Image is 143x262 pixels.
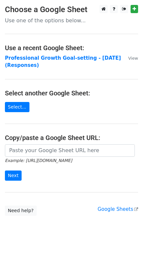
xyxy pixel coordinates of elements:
[5,102,29,112] a: Select...
[5,144,135,157] input: Paste your Google Sheet URL here
[5,134,138,142] h4: Copy/paste a Google Sheet URL:
[5,55,121,69] a: Professional Growth Goal-setting - [DATE] (Responses)
[5,44,138,52] h4: Use a recent Google Sheet:
[5,158,72,163] small: Example: [URL][DOMAIN_NAME]
[5,5,138,14] h3: Choose a Google Sheet
[5,89,138,97] h4: Select another Google Sheet:
[122,55,138,61] a: View
[5,206,37,216] a: Need help?
[5,17,138,24] p: Use one of the options below...
[5,171,22,181] input: Next
[98,206,138,212] a: Google Sheets
[128,56,138,61] small: View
